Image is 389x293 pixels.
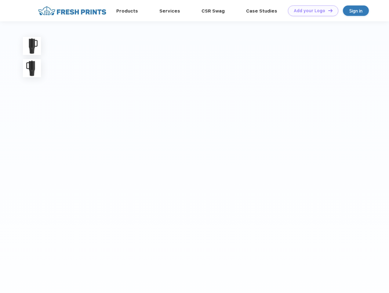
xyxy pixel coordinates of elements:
[328,9,333,12] img: DT
[343,5,369,16] a: Sign in
[23,37,41,55] img: func=resize&h=100
[116,8,138,14] a: Products
[36,5,108,16] img: fo%20logo%202.webp
[23,59,41,77] img: func=resize&h=100
[294,8,325,13] div: Add your Logo
[349,7,362,14] div: Sign in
